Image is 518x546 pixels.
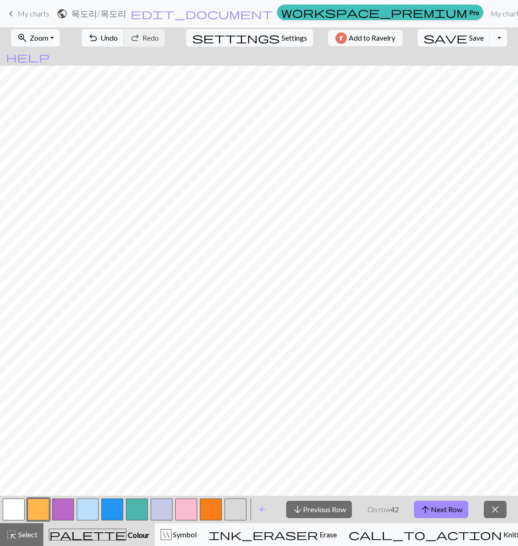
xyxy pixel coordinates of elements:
span: public [57,7,68,20]
a: My charts [5,6,49,21]
span: zoom_in [17,31,28,44]
span: My charts [18,9,49,18]
button: Previous Row [286,501,352,518]
span: Settings [282,32,307,43]
span: palette [49,528,126,541]
strong: 42 [391,505,399,514]
button: Colour [43,523,155,546]
span: close [490,503,501,516]
button: Undo [82,29,124,47]
span: save [424,31,467,44]
h2: 목도리 / 목도리 [71,8,126,19]
span: settings [192,31,280,44]
span: Undo [100,33,118,42]
span: ink_eraser [209,528,318,541]
button: " Symbol [155,523,203,546]
span: keyboard_arrow_left [5,7,16,20]
div: " [161,530,171,541]
span: Add to Ravelry [349,32,395,44]
span: call_to_action [349,528,502,541]
button: SettingsSettings [186,29,313,47]
button: Add to Ravelry [328,30,403,46]
span: Select [17,530,37,539]
span: highlight_alt [6,528,17,541]
span: help [6,51,50,63]
span: Symbol [172,530,197,539]
button: Zoom [11,29,60,47]
span: arrow_downward [292,503,303,516]
img: Ravelry [335,32,347,44]
span: undo [88,31,99,44]
span: add [256,503,267,516]
button: Next Row [414,501,468,518]
a: Pro [277,5,483,20]
span: Colour [126,530,149,539]
span: edit_document [131,7,273,20]
button: Erase [203,523,343,546]
p: On row [367,504,399,515]
span: Save [469,33,484,42]
span: arrow_upward [420,503,431,516]
span: Erase [318,530,337,539]
span: workspace_premium [281,6,467,19]
button: Save [418,29,490,47]
i: Settings [192,32,280,43]
span: Zoom [30,33,48,42]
